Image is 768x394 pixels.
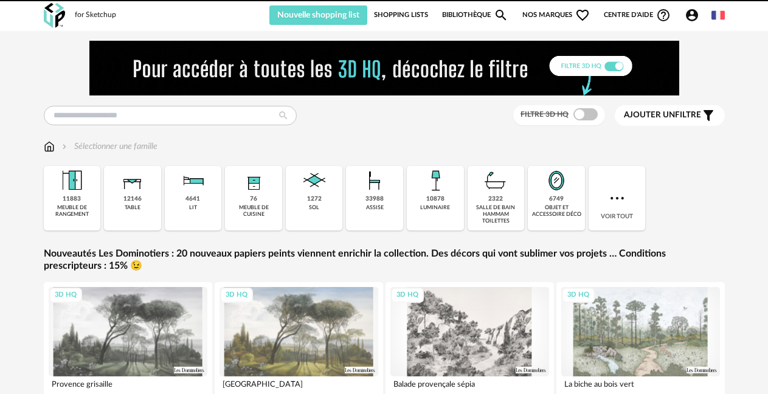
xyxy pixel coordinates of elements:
[185,195,200,203] div: 4641
[250,195,257,203] div: 76
[542,166,571,195] img: Miroir.png
[239,166,268,195] img: Rangement.png
[220,288,253,303] div: 3D HQ
[685,8,699,22] span: Account Circle icon
[471,204,521,225] div: salle de bain hammam toilettes
[624,111,675,119] span: Ajouter un
[178,166,207,195] img: Literie.png
[229,204,278,218] div: meuble de cuisine
[421,166,450,195] img: Luminaire.png
[366,204,384,211] div: assise
[711,9,725,22] img: fr
[47,204,97,218] div: meuble de rangement
[57,166,86,195] img: Meuble%20de%20rangement.png
[44,3,65,28] img: OXP
[118,166,147,195] img: Table.png
[123,195,142,203] div: 12146
[521,111,569,118] span: Filtre 3D HQ
[307,195,322,203] div: 1272
[75,10,116,20] div: for Sketchup
[589,166,646,230] div: Voir tout
[49,288,82,303] div: 3D HQ
[44,247,725,273] a: Nouveautés Les Dominotiers : 20 nouveaux papiers peints viennent enrichir la collection. Des déco...
[277,11,359,19] span: Nouvelle shopping list
[360,166,389,195] img: Assise.png
[701,108,716,123] span: Filter icon
[60,140,69,153] img: svg+xml;base64,PHN2ZyB3aWR0aD0iMTYiIGhlaWdodD0iMTYiIHZpZXdCb3g9IjAgMCAxNiAxNiIgZmlsbD0ibm9uZSIgeG...
[481,166,510,195] img: Salle%20de%20bain.png
[365,195,384,203] div: 33988
[442,5,509,25] a: BibliothèqueMagnify icon
[269,5,368,25] button: Nouvelle shopping list
[300,166,329,195] img: Sol.png
[426,195,445,203] div: 10878
[607,188,627,208] img: more.7b13dc1.svg
[624,110,701,120] span: filtre
[89,41,679,95] img: FILTRE%20HQ%20NEW_V1%20(4).gif
[615,105,725,126] button: Ajouter unfiltre Filter icon
[488,195,503,203] div: 2322
[60,140,157,153] div: Sélectionner une famille
[522,5,590,25] span: Nos marques
[685,8,705,22] span: Account Circle icon
[656,8,671,22] span: Help Circle Outline icon
[420,204,450,211] div: luminaire
[125,204,140,211] div: table
[44,140,55,153] img: svg+xml;base64,PHN2ZyB3aWR0aD0iMTYiIGhlaWdodD0iMTciIHZpZXdCb3g9IjAgMCAxNiAxNyIgZmlsbD0ibm9uZSIgeG...
[374,5,428,25] a: Shopping Lists
[531,204,581,218] div: objet et accessoire déco
[309,204,319,211] div: sol
[562,288,595,303] div: 3D HQ
[391,288,424,303] div: 3D HQ
[63,195,81,203] div: 11883
[575,8,590,22] span: Heart Outline icon
[494,8,508,22] span: Magnify icon
[549,195,564,203] div: 6749
[604,8,671,22] span: Centre d'aideHelp Circle Outline icon
[189,204,197,211] div: lit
